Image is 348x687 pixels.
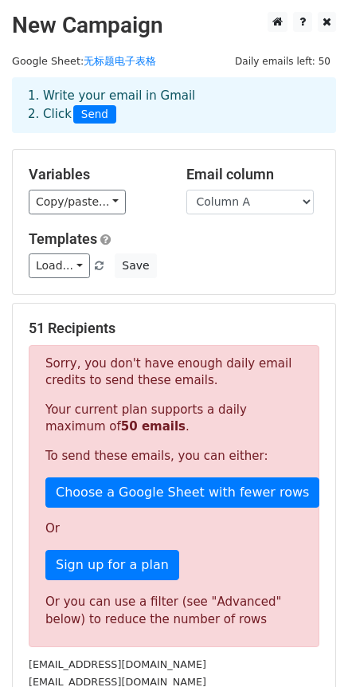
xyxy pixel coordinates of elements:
span: Daily emails left: 50 [229,53,336,70]
p: Your current plan supports a daily maximum of . [45,402,303,435]
a: Daily emails left: 50 [229,55,336,67]
h5: Variables [29,166,162,183]
a: Templates [29,230,97,247]
div: Or you can use a filter (see "Advanced" below) to reduce the number of rows [45,593,303,629]
h5: 51 Recipients [29,320,319,337]
h2: New Campaign [12,12,336,39]
small: Google Sheet: [12,55,156,67]
a: Copy/paste... [29,190,126,214]
div: 1. Write your email in Gmail 2. Click [16,87,332,124]
p: To send these emails, you can either: [45,448,303,465]
h5: Email column [186,166,320,183]
div: 聊天小组件 [268,610,348,687]
iframe: Chat Widget [268,610,348,687]
a: 无标题电子表格 [84,55,156,67]
a: Load... [29,253,90,278]
small: [EMAIL_ADDRESS][DOMAIN_NAME] [29,658,206,670]
button: Save [115,253,156,278]
a: Choose a Google Sheet with fewer rows [45,477,319,508]
a: Sign up for a plan [45,550,179,580]
p: Or [45,520,303,537]
strong: 50 emails [121,419,186,434]
p: Sorry, you don't have enough daily email credits to send these emails. [45,355,303,389]
span: Send [73,105,116,124]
